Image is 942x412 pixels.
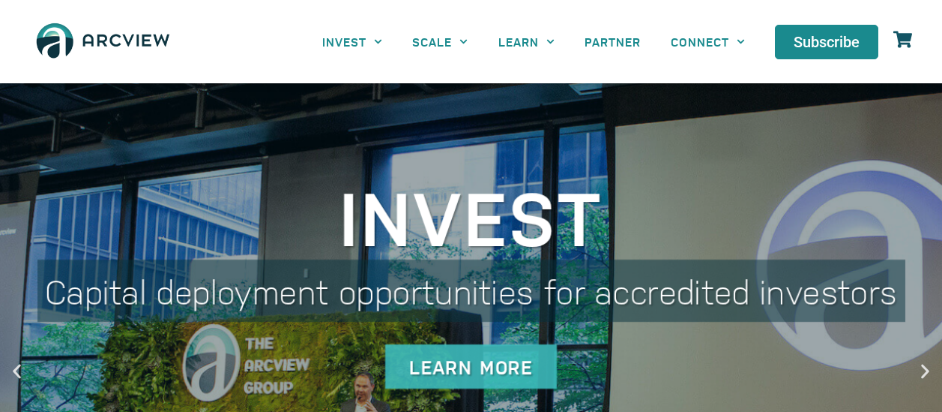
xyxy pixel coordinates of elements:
div: Capital deployment opportunities for accredited investors [37,260,905,322]
img: The Arcview Group [30,15,176,68]
span: Subscribe [794,35,860,50]
a: Subscribe [775,25,878,59]
a: LEARN [483,25,570,59]
div: Invest [37,177,905,252]
a: SCALE [397,25,483,59]
a: INVEST [307,25,397,59]
a: PARTNER [570,25,656,59]
nav: Menu [307,25,760,59]
div: Next slide [916,362,935,381]
div: Previous slide [7,362,26,381]
div: Learn More [385,344,557,389]
a: CONNECT [656,25,760,59]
